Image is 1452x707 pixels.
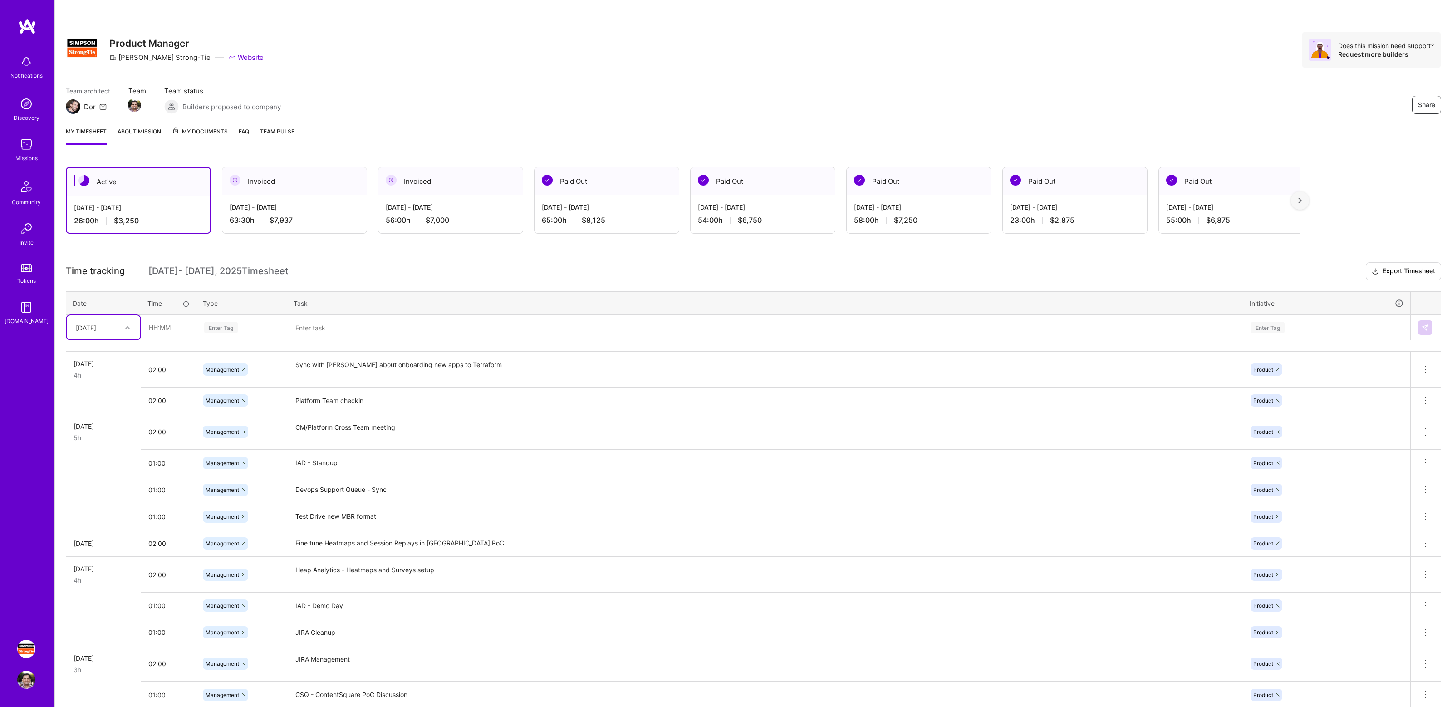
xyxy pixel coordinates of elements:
span: Team architect [66,86,110,96]
textarea: Test Drive new MBR format [288,504,1242,529]
span: $2,875 [1050,216,1074,225]
img: Paid Out [1010,175,1021,186]
div: 26:00 h [74,216,203,226]
img: Active [78,175,89,186]
div: Paid Out [535,167,679,195]
i: icon Mail [99,103,107,110]
div: [DATE] - [DATE] [854,202,984,212]
textarea: Heap Analytics - Heatmaps and Surveys setup [288,558,1242,592]
img: guide book [17,298,35,316]
button: Share [1412,96,1441,114]
span: Product [1253,602,1273,609]
div: Paid Out [1003,167,1147,195]
input: HH:MM [141,358,196,382]
span: Management [206,486,239,493]
textarea: JIRA Cleanup [288,620,1242,645]
span: Builders proposed to company [182,102,281,112]
textarea: Fine tune Heatmaps and Session Replays in [GEOGRAPHIC_DATA] PoC [288,531,1242,556]
th: Type [196,291,287,315]
span: My Documents [172,127,228,137]
span: $6,750 [738,216,762,225]
textarea: CM/Platform Cross Team meeting [288,415,1242,449]
div: Missions [15,153,38,163]
img: bell [17,53,35,71]
span: Management [206,428,239,435]
span: Management [206,660,239,667]
a: About Mission [118,127,161,145]
div: 4h [74,370,133,380]
textarea: JIRA Management [288,647,1242,681]
span: Share [1418,100,1435,109]
img: Invite [17,220,35,238]
img: Team Architect [66,99,80,114]
img: Builders proposed to company [164,99,179,114]
input: HH:MM [141,478,196,502]
div: Dor [84,102,96,112]
img: logo [18,18,36,34]
span: Product [1253,486,1273,493]
a: Team Pulse [260,127,294,145]
span: Product [1253,692,1273,698]
span: Product [1253,571,1273,578]
span: Product [1253,366,1273,373]
img: Community [15,176,37,197]
div: 5h [74,433,133,442]
div: 3h [74,665,133,674]
div: [DATE] [76,323,96,332]
div: [DATE] - [DATE] [230,202,359,212]
img: Paid Out [542,175,553,186]
div: [DATE] [74,539,133,548]
span: Product [1253,540,1273,547]
textarea: IAD - Standup [288,451,1242,476]
a: FAQ [239,127,249,145]
textarea: Devops Support Queue - Sync [288,477,1242,502]
input: HH:MM [141,388,196,412]
div: [DATE] - [DATE] [74,203,203,212]
span: Management [206,540,239,547]
span: Team [128,86,146,96]
span: Management [206,366,239,373]
textarea: Platform Team checkin [288,388,1242,413]
button: Export Timesheet [1366,262,1441,280]
img: Team Member Avatar [128,98,141,112]
i: icon Download [1372,267,1379,276]
span: Management [206,692,239,698]
div: [DATE] - [DATE] [698,202,828,212]
div: Enter Tag [1251,320,1285,334]
div: [DATE] - [DATE] [1166,202,1296,212]
div: [DATE] - [DATE] [386,202,515,212]
span: Product [1253,428,1273,435]
span: Time tracking [66,265,125,277]
i: icon CompanyGray [109,54,117,61]
img: right [1298,197,1302,204]
img: discovery [17,95,35,113]
input: HH:MM [141,594,196,618]
input: HH:MM [141,420,196,444]
input: HH:MM [141,683,196,707]
span: Product [1253,460,1273,466]
input: HH:MM [141,451,196,475]
div: [DATE] [74,422,133,431]
img: User Avatar [17,671,35,689]
div: Paid Out [691,167,835,195]
input: HH:MM [141,531,196,555]
div: Paid Out [847,167,991,195]
img: Paid Out [854,175,865,186]
img: Avatar [1309,39,1331,61]
span: $7,000 [426,216,449,225]
th: Task [287,291,1243,315]
span: $3,250 [114,216,139,226]
i: icon Chevron [125,325,130,330]
div: Request more builders [1338,50,1434,59]
textarea: Sync with [PERSON_NAME] about onboarding new apps to Terraform [288,353,1242,387]
div: 63:30 h [230,216,359,225]
a: Team Member Avatar [128,98,140,113]
img: Simpson Strong-Tie: Product Manager [17,640,35,658]
div: [DATE] - [DATE] [542,202,672,212]
span: [DATE] - [DATE] , 2025 Timesheet [148,265,288,277]
span: Product [1253,660,1273,667]
div: [DATE] [74,653,133,663]
div: [DATE] [74,564,133,574]
div: 23:00 h [1010,216,1140,225]
div: 56:00 h [386,216,515,225]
